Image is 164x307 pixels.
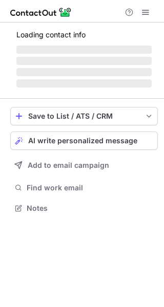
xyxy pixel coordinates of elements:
span: ‌ [16,68,152,76]
span: Notes [27,204,154,213]
button: AI write personalized message [10,131,158,150]
button: Find work email [10,181,158,195]
img: ContactOut v5.3.10 [10,6,72,18]
button: Add to email campaign [10,156,158,174]
span: Add to email campaign [28,161,109,169]
div: Save to List / ATS / CRM [28,112,140,120]
button: Notes [10,201,158,215]
span: ‌ [16,46,152,54]
button: save-profile-one-click [10,107,158,125]
span: Find work email [27,183,154,192]
p: Loading contact info [16,31,152,39]
span: AI write personalized message [28,137,137,145]
span: ‌ [16,57,152,65]
span: ‌ [16,79,152,87]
